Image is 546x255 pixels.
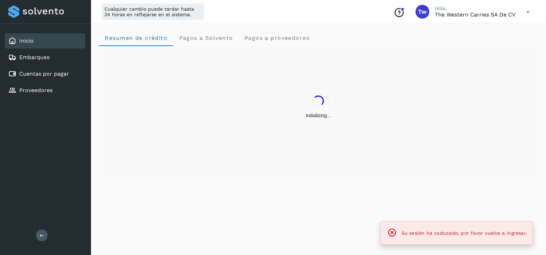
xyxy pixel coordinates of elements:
div: Cualquier cambio puede tardar hasta 24 horas en reflejarse en el sistema. [102,3,204,20]
a: Cuentas por pagar [19,70,69,77]
span: Pagos a proveedores [244,35,309,41]
div: Inicio [5,33,85,48]
p: The western carries SA de CV [435,11,515,18]
a: Proveedores [19,87,53,93]
a: Inicio [19,37,34,44]
span: Su sesión ha caducado, por favor vuelva a ingresar. [401,230,527,236]
div: Cuentas por pagar [5,66,85,81]
a: Embarques [19,54,49,60]
span: Resumen de crédito [104,35,168,41]
div: Embarques [5,50,85,65]
span: Pagos a Solvento [179,35,233,41]
div: Proveedores [5,83,85,98]
p: Hola, [435,5,515,11]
